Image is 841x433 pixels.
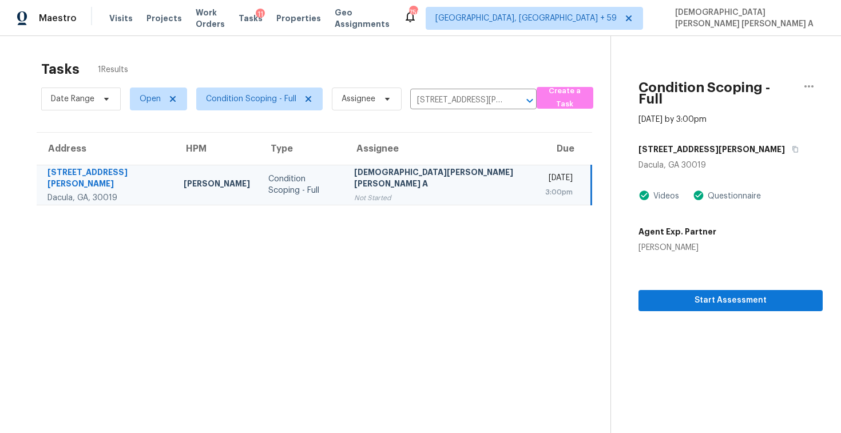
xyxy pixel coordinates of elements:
input: Search by address [410,92,505,109]
span: Work Orders [196,7,225,30]
img: Artifact Present Icon [693,189,704,201]
div: Questionnaire [704,190,761,202]
th: Assignee [345,133,537,165]
div: 3:00pm [545,186,573,198]
div: 11 [256,9,265,20]
th: Address [37,133,174,165]
h5: Agent Exp. Partner [638,226,716,237]
span: Create a Task [542,85,588,111]
div: Condition Scoping - Full [268,173,336,196]
div: Videos [650,190,679,202]
div: Not Started [354,192,527,204]
div: [DEMOGRAPHIC_DATA][PERSON_NAME] [PERSON_NAME] A [354,166,527,192]
img: Artifact Present Icon [638,189,650,201]
button: Start Assessment [638,290,823,311]
div: [PERSON_NAME] [638,242,716,253]
th: Type [259,133,345,165]
span: Start Assessment [648,293,814,308]
div: Dacula, GA, 30019 [47,192,165,204]
button: Copy Address [785,139,800,160]
span: Visits [109,13,133,24]
button: Open [522,93,538,109]
div: [DATE] [545,172,573,186]
h2: Tasks [41,63,80,75]
div: [STREET_ADDRESS][PERSON_NAME] [47,166,165,192]
span: Maestro [39,13,77,24]
span: Assignee [342,93,375,105]
button: Create a Task [537,87,594,109]
div: Dacula, GA 30019 [638,160,823,171]
h5: [STREET_ADDRESS][PERSON_NAME] [638,144,785,155]
th: HPM [174,133,259,165]
h2: Condition Scoping - Full [638,82,795,105]
span: 1 Results [98,64,128,76]
span: Geo Assignments [335,7,390,30]
span: Open [140,93,161,105]
span: Properties [276,13,321,24]
span: Condition Scoping - Full [206,93,296,105]
span: [GEOGRAPHIC_DATA], [GEOGRAPHIC_DATA] + 59 [435,13,617,24]
div: 750 [409,7,417,18]
span: Tasks [239,14,263,22]
span: [DEMOGRAPHIC_DATA][PERSON_NAME] [PERSON_NAME] A [671,7,824,30]
div: [PERSON_NAME] [184,178,250,192]
span: Projects [146,13,182,24]
div: [DATE] by 3:00pm [638,114,707,125]
th: Due [536,133,592,165]
span: Date Range [51,93,94,105]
